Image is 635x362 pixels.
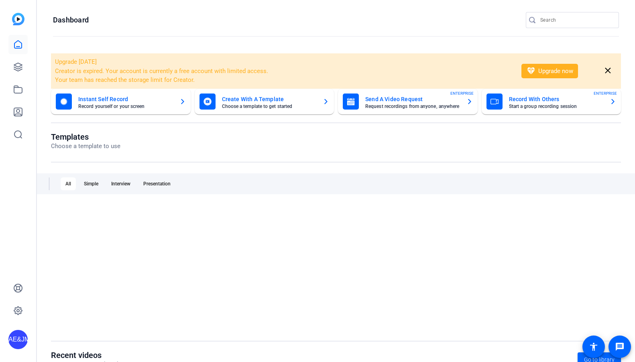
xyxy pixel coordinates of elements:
[55,67,511,76] li: Creator is expired. Your account is currently a free account with limited access.
[51,89,191,114] button: Instant Self RecordRecord yourself or your screen
[540,15,613,25] input: Search
[365,104,460,109] mat-card-subtitle: Request recordings from anyone, anywhere
[55,75,511,85] li: Your team has reached the storage limit for Creator.
[78,104,173,109] mat-card-subtitle: Record yourself or your screen
[51,142,120,151] p: Choose a template to use
[106,177,135,190] div: Interview
[509,104,604,109] mat-card-subtitle: Start a group recording session
[222,94,317,104] mat-card-title: Create With A Template
[51,350,128,360] h1: Recent videos
[365,94,460,104] mat-card-title: Send A Video Request
[12,13,24,25] img: blue-gradient.svg
[526,66,536,76] mat-icon: diamond
[51,132,120,142] h1: Templates
[53,15,89,25] h1: Dashboard
[79,177,103,190] div: Simple
[138,177,175,190] div: Presentation
[55,58,97,65] span: Upgrade [DATE]
[8,330,28,349] div: AE&JMLDBRP
[594,90,617,96] span: ENTERPRISE
[222,104,317,109] mat-card-subtitle: Choose a template to get started
[603,66,613,76] mat-icon: close
[482,89,621,114] button: Record With OthersStart a group recording sessionENTERPRISE
[509,94,604,104] mat-card-title: Record With Others
[195,89,334,114] button: Create With A TemplateChoose a template to get started
[615,342,625,352] mat-icon: message
[589,342,598,352] mat-icon: accessibility
[338,89,478,114] button: Send A Video RequestRequest recordings from anyone, anywhereENTERPRISE
[521,64,578,78] button: Upgrade now
[78,94,173,104] mat-card-title: Instant Self Record
[61,177,76,190] div: All
[450,90,474,96] span: ENTERPRISE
